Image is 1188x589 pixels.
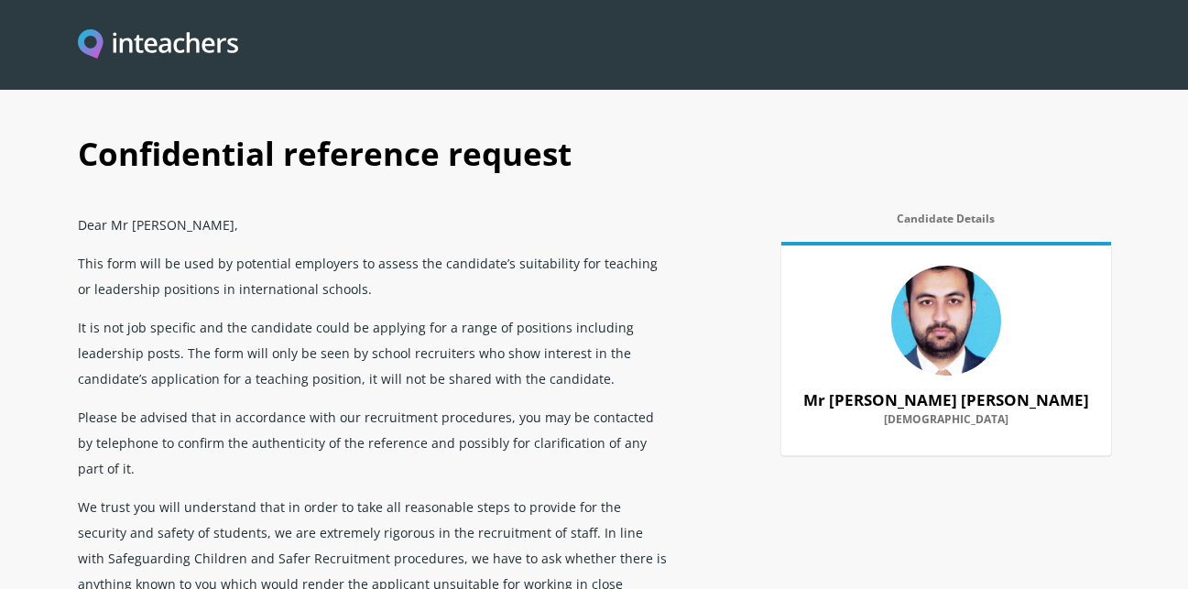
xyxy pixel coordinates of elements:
p: This form will be used by potential employers to assess the candidate’s suitability for teaching ... [78,244,671,308]
p: Dear Mr [PERSON_NAME], [78,205,671,244]
img: 79526 [891,266,1001,376]
img: Inteachers [78,29,239,61]
p: It is not job specific and the candidate could be applying for a range of positions including lea... [78,308,671,398]
label: Candidate Details [781,213,1111,236]
a: Visit this site's homepage [78,29,239,61]
strong: Mr [PERSON_NAME] [PERSON_NAME] [803,389,1089,410]
p: Please be advised that in accordance with our recruitment procedures, you may be contacted by tel... [78,398,671,487]
label: [DEMOGRAPHIC_DATA] [803,413,1089,437]
h1: Confidential reference request [78,115,1111,205]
